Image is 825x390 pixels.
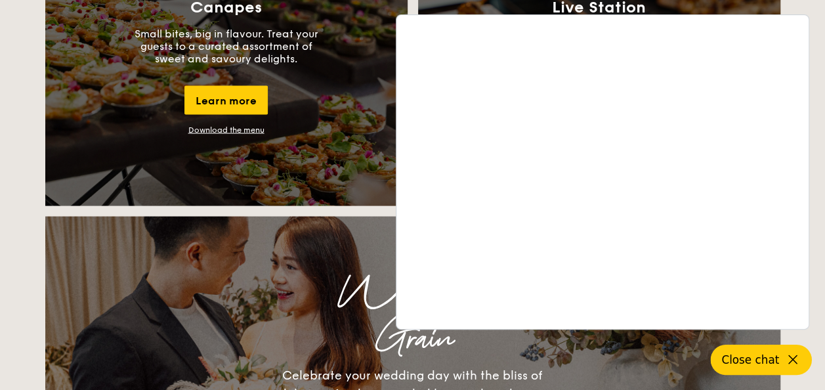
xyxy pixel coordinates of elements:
[721,353,779,366] span: Close chat
[711,345,812,375] button: Close chat
[161,327,665,351] div: Grain
[128,28,325,65] p: Small bites, big in flavour. Treat your guests to a curated assortment of sweet and savoury delig...
[209,303,665,327] div: by
[184,86,268,115] div: Learn more
[161,280,665,303] div: Weddings
[188,125,264,135] a: Download the menu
